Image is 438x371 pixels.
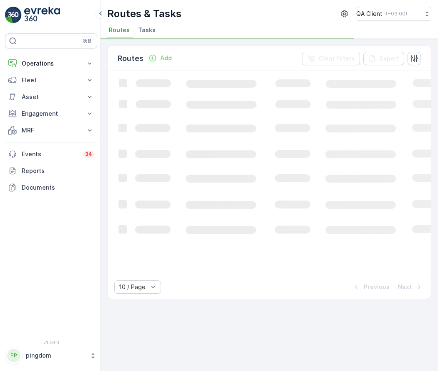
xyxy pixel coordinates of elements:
button: Operations [5,55,97,72]
button: MRF [5,122,97,139]
p: ( +03:00 ) [386,10,407,17]
a: Documents [5,179,97,196]
span: Tasks [138,26,156,34]
button: PPpingdom [5,347,97,364]
p: Operations [22,59,81,68]
div: PP [7,349,20,362]
p: ⌘B [83,38,91,44]
button: Export [363,52,404,65]
button: Clear Filters [302,52,360,65]
button: Fleet [5,72,97,89]
p: Events [22,150,78,158]
button: Previous [351,282,390,292]
p: Export [380,54,399,63]
button: Engagement [5,105,97,122]
p: Engagement [22,109,81,118]
p: Reports [22,167,94,175]
p: Add [160,54,172,62]
p: Routes [118,53,143,64]
button: QA Client(+03:00) [356,7,431,21]
span: v 1.49.0 [5,340,97,345]
p: Clear Filters [319,54,355,63]
p: Fleet [22,76,81,84]
img: logo [5,7,22,23]
p: Previous [364,283,390,291]
p: Next [398,283,412,291]
p: Routes & Tasks [107,7,181,20]
p: MRF [22,126,81,135]
p: Documents [22,183,94,192]
p: Asset [22,93,81,101]
p: pingdom [26,351,86,360]
button: Add [145,53,175,63]
a: Reports [5,163,97,179]
button: Next [397,282,424,292]
img: logo_light-DOdMpM7g.png [24,7,60,23]
button: Asset [5,89,97,105]
p: QA Client [356,10,383,18]
p: 34 [85,151,92,158]
a: Events34 [5,146,97,163]
span: Routes [109,26,130,34]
